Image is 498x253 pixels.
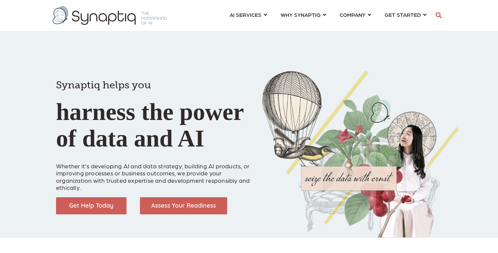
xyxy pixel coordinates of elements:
[340,10,365,19] span: COMPANY
[53,6,167,25] img: synaptiq logo-1
[340,8,371,21] a: COMPANY
[262,71,459,238] img: Collage of girl, balloon, bird, and butterfly, with seize the data with ernst text
[56,155,252,191] p: Whether it’s developing AI and data strategy, building AI products, or improving processes or bus...
[56,79,151,91] span: Synaptiq helps you
[385,10,421,19] span: GET STARTED
[230,10,261,19] span: AI SERVICES
[56,197,127,214] img: Get Help Today
[385,8,427,21] a: GET STARTED
[230,8,267,21] a: AI SERVICES
[281,8,326,21] a: WHY SYNAPTIQ
[56,67,252,152] h1: harness the power of data and AI
[140,197,227,214] img: Assess Your Readiness
[281,10,320,19] span: WHY SYNAPTIQ
[223,3,433,28] nav: menu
